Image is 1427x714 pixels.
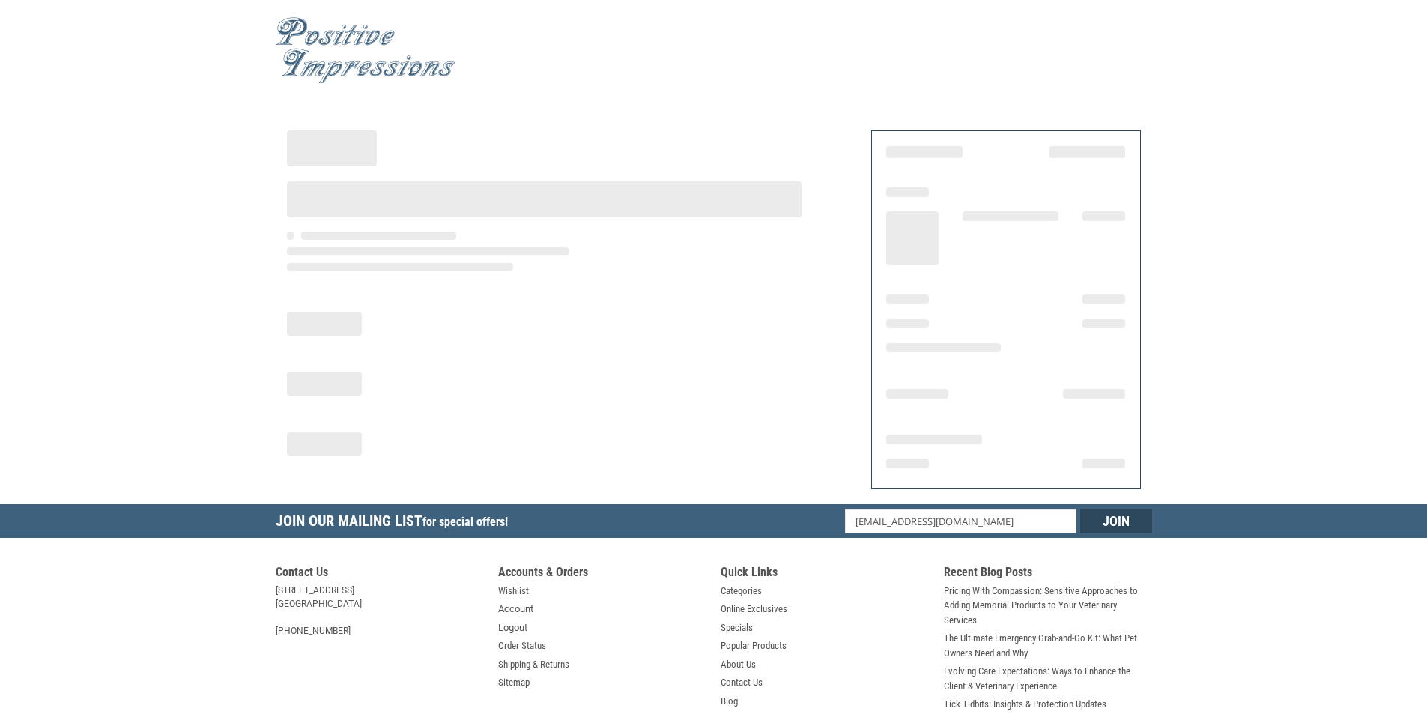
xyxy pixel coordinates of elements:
a: Order Status [498,638,546,653]
a: Wishlist [498,584,529,599]
a: Popular Products [721,638,787,653]
h5: Recent Blog Posts [944,565,1152,584]
h5: Contact Us [276,565,484,584]
a: Blog [721,694,738,709]
h5: Quick Links [721,565,929,584]
a: About Us [721,657,756,672]
a: The Ultimate Emergency Grab-and-Go Kit: What Pet Owners Need and Why [944,631,1152,660]
img: Positive Impressions [276,17,455,84]
a: Pricing With Compassion: Sensitive Approaches to Adding Memorial Products to Your Veterinary Serv... [944,584,1152,628]
a: Contact Us [721,675,763,690]
a: Tick Tidbits: Insights & Protection Updates [944,697,1106,712]
a: Account [498,602,533,617]
h5: Accounts & Orders [498,565,706,584]
a: Evolving Care Expectations: Ways to Enhance the Client & Veterinary Experience [944,664,1152,693]
a: Online Exclusives [721,602,787,617]
a: Sitemap [498,675,530,690]
a: Specials [721,620,753,635]
h5: Join Our Mailing List [276,504,515,542]
address: [STREET_ADDRESS] [GEOGRAPHIC_DATA] [PHONE_NUMBER] [276,584,484,638]
input: Join [1080,509,1152,533]
input: Email [845,509,1076,533]
a: Shipping & Returns [498,657,569,672]
a: Logout [498,620,527,635]
a: Categories [721,584,762,599]
span: for special offers! [422,515,508,529]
